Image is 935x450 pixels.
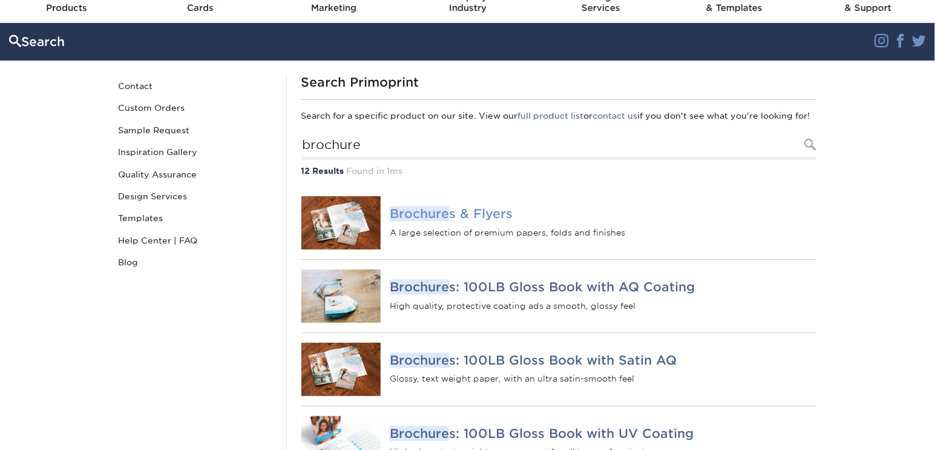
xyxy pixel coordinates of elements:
a: Brochures: 100LB Gloss Book with Satin AQ Brochures: 100LB Gloss Book with Satin AQ Glossy, text ... [301,333,816,406]
a: Contact [114,75,277,97]
a: Blog [114,251,277,273]
img: Brochures: 100LB Gloss Book with AQ Coating [301,270,381,323]
p: Search for a specific product on our site. View our or if you don't see what you're looking for! [301,110,816,122]
h1: Search Primoprint [301,75,816,90]
em: Brochure [390,353,449,368]
em: Brochure [390,280,449,295]
a: Design Services [114,185,277,207]
a: Quality Assurance [114,164,277,185]
img: Brochures & Flyers [301,196,381,250]
span: Found in 1ms [347,166,403,176]
a: contact us [593,111,638,121]
em: Brochure [390,207,449,222]
h4: s: 100LB Gloss Book with Satin AQ [390,354,816,368]
a: Inspiration Gallery [114,141,277,163]
p: High quality, protective coating ads a smooth, glossy feel [390,300,816,312]
a: Help Center | FAQ [114,230,277,251]
a: full product list [518,111,584,121]
a: Brochures: 100LB Gloss Book with AQ Coating Brochures: 100LB Gloss Book with AQ Coating High qual... [301,260,816,333]
em: Brochure [390,426,449,441]
input: Search Products... [301,132,816,160]
h4: s: 100LB Gloss Book with UV Coating [390,426,816,441]
p: A large selection of premium papers, folds and finishes [390,227,816,239]
a: Templates [114,207,277,229]
h4: s: 100LB Gloss Book with AQ Coating [390,280,816,295]
img: Brochures: 100LB Gloss Book with Satin AQ [301,343,381,396]
strong: 12 Results [301,166,344,176]
h4: s & Flyers [390,207,816,222]
a: Sample Request [114,119,277,141]
p: Glossy, text weight paper, with an ultra satin-smooth feel [390,373,816,385]
a: Brochures & Flyers Brochures & Flyers A large selection of premium papers, folds and finishes [301,187,816,259]
a: Custom Orders [114,97,277,119]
